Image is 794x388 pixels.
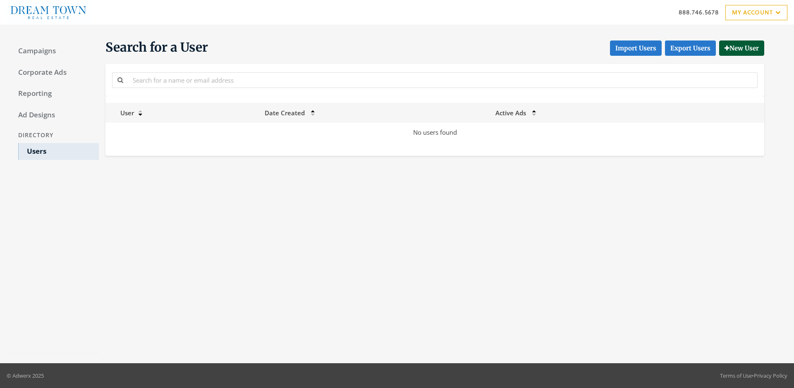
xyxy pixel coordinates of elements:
[10,85,99,102] a: Reporting
[10,64,99,81] a: Corporate Ads
[7,371,44,380] p: © Adwerx 2025
[110,109,134,117] span: User
[10,128,99,143] div: Directory
[105,123,764,142] td: No users found
[719,40,764,56] button: New User
[117,77,123,83] i: Search for a name or email address
[725,5,787,20] a: My Account
[495,109,526,117] span: Active Ads
[665,40,716,56] a: Export Users
[7,2,90,23] img: Adwerx
[610,40,662,56] button: Import Users
[105,39,208,56] span: Search for a User
[128,72,758,88] input: Search for a name or email address
[754,372,787,379] a: Privacy Policy
[10,107,99,124] a: Ad Designs
[720,372,752,379] a: Terms of Use
[265,109,305,117] span: Date Created
[18,143,99,160] a: Users
[720,371,787,380] div: •
[10,43,99,60] a: Campaigns
[679,8,719,17] a: 888.746.5678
